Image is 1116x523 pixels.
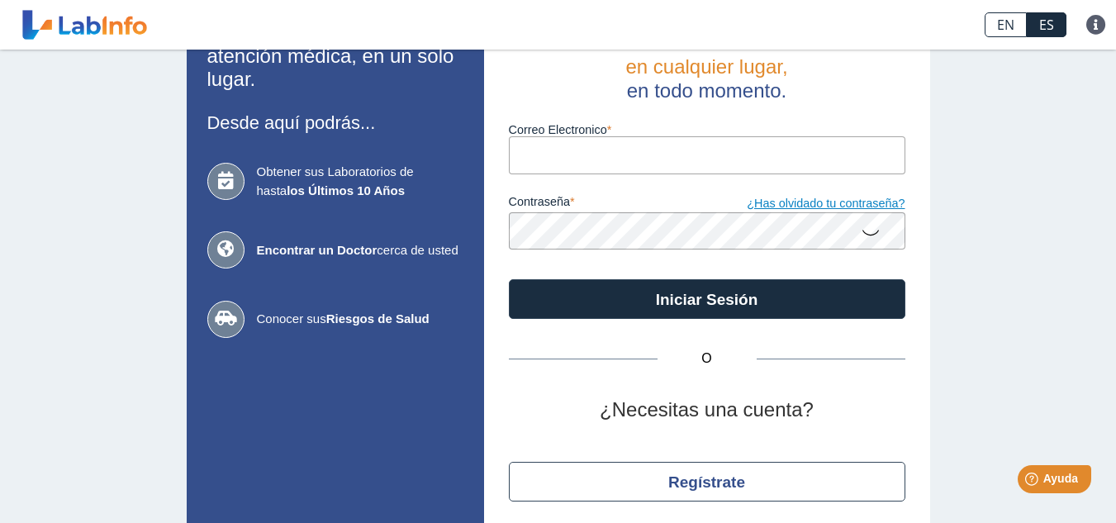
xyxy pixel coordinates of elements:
[625,55,787,78] span: en cualquier lugar,
[257,163,463,200] span: Obtener sus Laboratorios de hasta
[707,195,905,213] a: ¿Has olvidado tu contraseña?
[257,243,378,257] b: Encontrar un Doctor
[509,462,905,502] button: Regístrate
[257,241,463,260] span: cerca de usted
[326,311,430,326] b: Riesgos de Salud
[509,279,905,319] button: Iniciar Sesión
[257,310,463,329] span: Conocer sus
[509,123,905,136] label: Correo Electronico
[985,12,1027,37] a: EN
[287,183,405,197] b: los Últimos 10 Años
[658,349,757,368] span: O
[509,398,905,422] h2: ¿Necesitas una cuenta?
[1027,12,1066,37] a: ES
[207,112,463,133] h3: Desde aquí podrás...
[509,195,707,213] label: contraseña
[207,21,463,92] h2: Todas sus necesidades de atención médica, en un solo lugar.
[969,459,1098,505] iframe: Help widget launcher
[627,79,786,102] span: en todo momento.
